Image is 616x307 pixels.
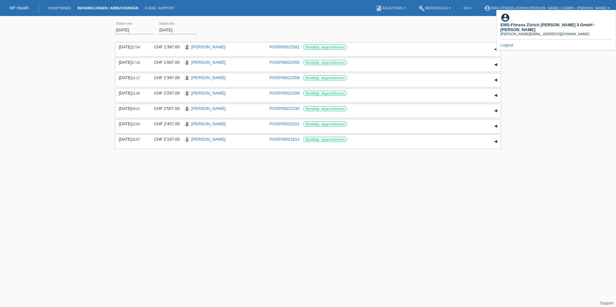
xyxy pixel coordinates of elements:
span: 15:57 [132,138,140,141]
div: [DATE] [119,45,144,49]
label: Bestätigt, abgeschlossen [303,121,347,127]
a: MF Health [10,5,29,10]
div: CHF 1'397.00 [149,75,180,80]
a: E-Mail Support [141,6,178,10]
a: [PERSON_NAME] [191,45,226,49]
label: Bestätigt, abgeschlossen [303,137,347,142]
div: [DATE] [119,106,144,111]
a: bookAnleitung ▾ [372,6,409,10]
a: [PERSON_NAME] [191,91,226,95]
a: POSP00021812 [269,137,300,142]
div: CHF 2'557.00 [149,106,180,111]
div: [DATE] [119,121,144,126]
label: Bestätigt, abgeschlossen [303,106,347,111]
div: auf-/zuklappen [491,60,501,70]
a: [PERSON_NAME] [191,60,226,65]
div: auf-/zuklappen [491,106,501,116]
label: Bestätigt, abgeschlossen [303,60,347,65]
div: CHF 2'197.00 [149,137,180,142]
div: CHF 1'397.00 [149,45,180,49]
label: Bestätigt, abgeschlossen [303,91,347,96]
span: 11:00 [132,92,140,95]
label: Bestätigt, abgeschlossen [303,45,347,50]
a: account_circleEMS-Fitness Zürich [PERSON_NAME] 3 GmbH - [PERSON_NAME] ▾ [481,6,613,10]
div: auf-/zuklappen [491,75,501,85]
a: POSP00022581 [269,45,300,49]
span: 17:33 [132,61,140,64]
div: auf-/zuklappen [491,137,501,146]
i: account_circle [501,13,510,22]
a: Kund*innen [45,6,74,10]
a: [PERSON_NAME] [191,106,226,111]
a: POSP00022450 [269,60,300,65]
div: [DATE] [119,137,144,142]
a: POSP00022101 [269,121,300,126]
a: Support [600,301,613,305]
i: book [376,5,382,12]
a: Behandlungen / Abbuchungen [74,6,141,10]
div: [PERSON_NAME][EMAIL_ADDRESS][DOMAIN_NAME] [501,32,612,36]
div: CHF 1'097.00 [149,60,180,65]
label: Bestätigt, abgeschlossen [303,75,347,80]
div: [DATE] [119,60,144,65]
i: account_circle [484,5,491,12]
div: [DATE] [119,75,144,80]
div: CHF 2'297.00 [149,91,180,95]
i: build [418,5,425,12]
div: auf-/zuklappen [491,91,501,100]
span: 11:17 [132,76,140,80]
a: [PERSON_NAME] [191,137,226,142]
span: 12:53 [132,122,140,126]
b: EMS-Fitness Zürich [PERSON_NAME] 3 GmbH - [PERSON_NAME] [501,22,595,32]
a: buildWerkzeuge ▾ [415,6,454,10]
a: POSP00022230 [269,106,300,111]
a: Logout [501,43,513,47]
span: 19:21 [132,107,140,111]
a: [PERSON_NAME] [191,121,226,126]
a: DE ▾ [460,6,475,10]
div: auf-/zuklappen [491,45,501,54]
div: auf-/zuklappen [491,121,501,131]
span: 17:54 [132,46,140,49]
a: [PERSON_NAME] [191,75,226,80]
div: CHF 2'457.00 [149,121,180,126]
div: [DATE] [119,91,144,95]
a: POSP00022289 [269,91,300,95]
a: POSP00022358 [269,75,300,80]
